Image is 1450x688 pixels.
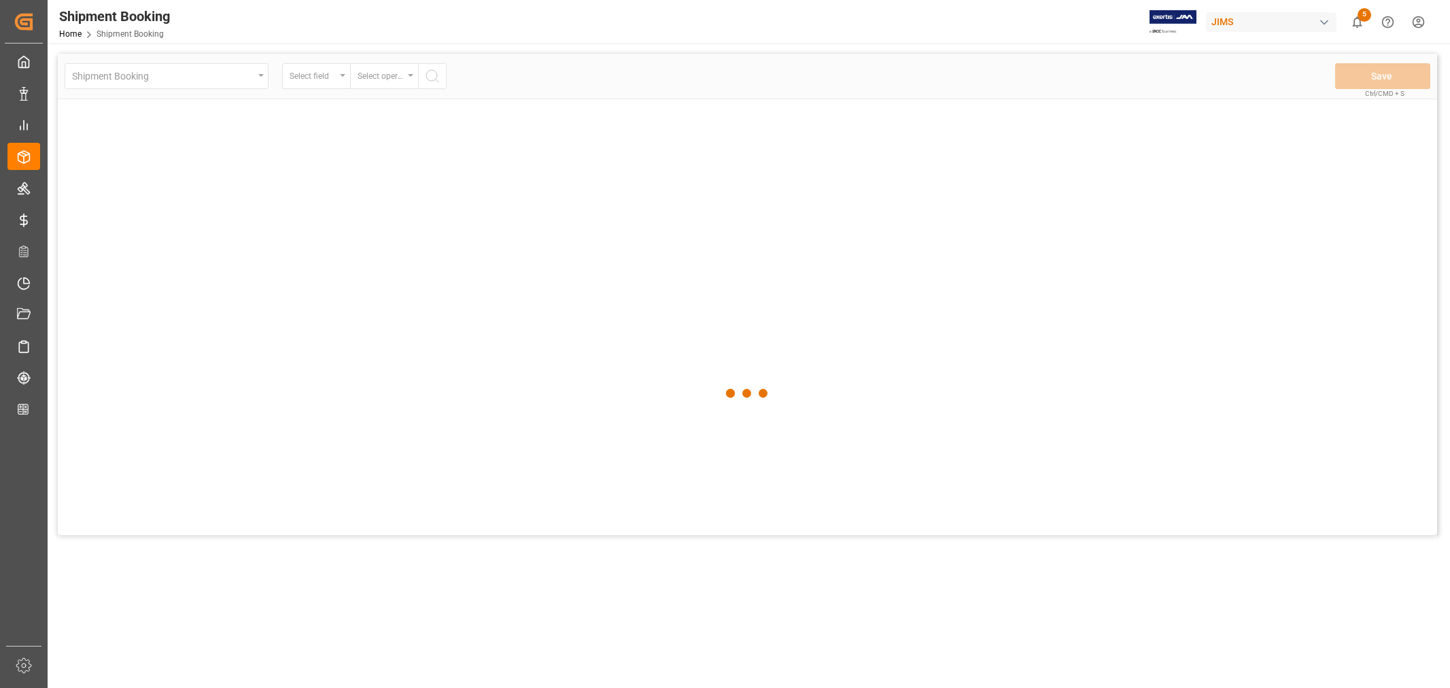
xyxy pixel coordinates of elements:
span: 5 [1358,8,1371,22]
button: JIMS [1206,9,1342,35]
a: Home [59,29,82,39]
button: Help Center [1373,7,1403,37]
div: JIMS [1206,12,1336,32]
div: Shipment Booking [59,6,170,27]
img: Exertis%20JAM%20-%20Email%20Logo.jpg_1722504956.jpg [1150,10,1196,34]
button: show 5 new notifications [1342,7,1373,37]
